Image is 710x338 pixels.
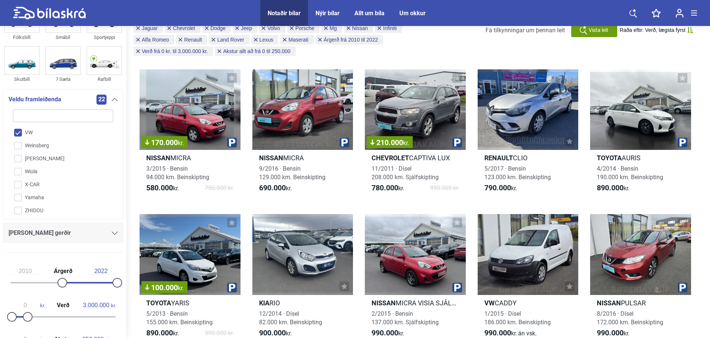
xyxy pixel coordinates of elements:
[142,37,169,42] span: Alfa Romeo
[372,154,409,162] b: Chevrolet
[597,184,629,193] span: kr.
[165,23,200,33] button: Chevrolet
[259,299,269,307] b: Kia
[202,23,231,33] button: Dodge
[478,154,579,162] h2: CLIO
[146,310,213,326] span: 5/2013 · Bensín 155.000 km. Beinskipting
[383,26,397,31] span: Infiniti
[215,46,295,56] button: Akstur allt að frá 0 til 250.000
[620,27,686,33] span: Raða eftir: Verð, lægsta fyrst
[259,154,283,162] b: Nissan
[227,138,237,147] img: parking.png
[287,23,320,33] button: Porsche
[295,26,314,31] span: Porsche
[45,75,81,83] div: 7 Sæta
[484,328,511,337] b: 990.000
[142,49,208,54] span: Verð frá 0 kr. til 3.000.000 kr.
[597,299,621,307] b: Nissan
[209,35,249,45] button: Land Rover
[597,329,629,338] span: kr.
[484,183,511,192] b: 790.000
[365,69,466,199] a: 210.000kr.ChevroletCAPTIVA LUX11/2011 · Dísel208.000 km. Sjálfskipting780.000kr.990.000 kr.
[140,154,241,162] h2: MICRA
[146,328,173,337] b: 890.000
[597,328,624,337] b: 990.000
[184,37,202,42] span: Renault
[140,69,241,199] a: 170.000kr.NissanMICRA3/2015 · Bensín94.000 km. Beinskipting580.000kr.750.000 kr.
[259,37,273,42] span: Lexus
[134,35,174,45] button: Alfa Romeo
[484,310,551,326] span: 1/2015 · Dísel 186.000 km. Beinskipting
[288,37,308,42] span: Maserati
[45,33,81,42] div: Smábíl
[259,328,286,337] b: 900.000
[145,284,184,291] span: 100.000
[259,165,325,181] span: 9/2016 · Bensín 129.000 km. Beinskipting
[403,140,409,147] span: kr.
[330,26,337,31] span: Mg
[205,329,234,338] span: 990.000 kr.
[597,183,624,192] b: 890.000
[375,23,402,33] button: Infiniti
[146,329,179,338] span: kr.
[268,10,301,17] a: Notaðir bílar
[251,35,278,45] button: Lexus
[321,23,342,33] button: Mg
[259,310,322,326] span: 12/2014 · Dísel 82.000 km. Beinskipting
[372,310,439,326] span: 2/2015 · Bensín 137.000 km. Sjálfskipting
[352,26,368,31] span: Nissan
[452,138,462,147] img: parking.png
[146,154,170,162] b: Nissan
[597,154,622,162] b: Toyota
[146,183,173,192] b: 580.000
[55,302,71,308] span: Verð
[233,23,257,33] button: Jeep
[590,69,691,199] a: ToyotaAURIS4/2014 · Bensín190.000 km. Beinskipting890.000kr.
[340,138,349,147] img: parking.png
[259,23,285,33] button: Volvo
[9,94,61,105] span: Veldu framleiðenda
[205,184,234,193] span: 750.000 kr.
[430,184,459,193] span: 990.000 kr.
[589,26,608,34] span: Vista leit
[372,183,398,192] b: 780.000
[372,184,404,193] span: kr.
[678,138,687,147] img: parking.png
[86,33,122,42] div: Sportjeppi
[134,23,163,33] button: Jaguar
[365,299,466,307] h2: MICRA VISIA SJÁLFSK
[315,10,340,17] a: Nýir bílar
[399,10,426,17] a: Um okkur
[4,75,40,83] div: Skutbíll
[252,69,353,199] a: NissanMICRA9/2016 · Bensín129.000 km. Beinskipting690.000kr.
[484,329,537,338] span: kr.
[146,165,209,181] span: 3/2015 · Bensín 94.000 km. Beinskipting
[267,26,280,31] span: Volvo
[620,27,693,33] button: Raða eftir: Verð, lægsta fyrst
[173,26,195,31] span: Chevrolet
[223,49,290,54] span: Akstur allt að frá 0 til 250.000
[315,35,383,45] button: Árgerð frá 2010 til 2022
[478,69,579,199] a: RenaultCLIO5/2017 · Bensín123.000 km. Beinskipting790.000kr.
[178,140,184,147] span: kr.
[597,310,663,326] span: 8/2016 · Dísel 172.000 km. Beinskipting
[9,228,71,238] span: [PERSON_NAME] gerðir
[478,299,579,307] h2: CADDY
[140,299,241,307] h2: YARIS
[365,154,466,162] h2: CAPTIVA LUX
[324,37,378,42] span: Árgerð frá 2010 til 2022
[678,283,687,292] img: parking.png
[259,184,292,193] span: kr.
[259,183,286,192] b: 690.000
[484,184,517,193] span: kr.
[485,27,565,34] span: Fá tilkynningar um þennan leit
[370,139,409,146] span: 210.000
[52,268,74,274] span: Árgerð
[142,26,158,31] span: Jaguar
[484,154,513,162] b: Renault
[354,10,385,17] a: Allt um bíla
[372,299,396,307] b: Nissan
